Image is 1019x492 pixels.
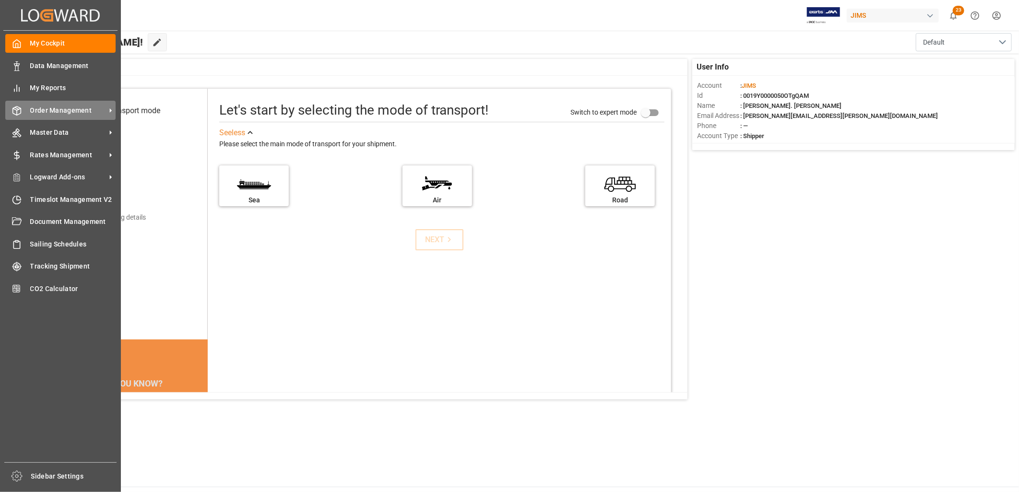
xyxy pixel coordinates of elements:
[30,217,116,227] span: Document Management
[415,229,463,250] button: NEXT
[697,91,740,101] span: Id
[407,195,467,205] div: Air
[697,131,740,141] span: Account Type
[943,5,964,26] button: show 23 new notifications
[740,102,841,109] span: : [PERSON_NAME]. [PERSON_NAME]
[847,9,939,23] div: JIMS
[697,61,729,73] span: User Info
[86,212,146,223] div: Add shipping details
[30,195,116,205] span: Timeslot Management V2
[30,239,116,249] span: Sailing Schedules
[807,7,840,24] img: Exertis%20JAM%20-%20Email%20Logo.jpg_1722504956.jpg
[5,212,116,231] a: Document Management
[5,234,116,253] a: Sailing Schedules
[30,61,116,71] span: Data Management
[590,195,650,205] div: Road
[30,261,116,271] span: Tracking Shipment
[5,257,116,276] a: Tracking Shipment
[740,122,748,129] span: : —
[697,121,740,131] span: Phone
[953,6,964,15] span: 23
[740,112,938,119] span: : [PERSON_NAME][EMAIL_ADDRESS][PERSON_NAME][DOMAIN_NAME]
[5,190,116,209] a: Timeslot Management V2
[916,33,1012,51] button: open menu
[847,6,943,24] button: JIMS
[40,33,143,51] span: Hello [PERSON_NAME]!
[219,139,664,150] div: Please select the main mode of transport for your shipment.
[86,105,160,117] div: Select transport mode
[5,56,116,75] a: Data Management
[740,132,764,140] span: : Shipper
[30,38,116,48] span: My Cockpit
[923,37,945,47] span: Default
[30,284,116,294] span: CO2 Calculator
[697,81,740,91] span: Account
[740,92,809,99] span: : 0019Y0000050OTgQAM
[742,82,756,89] span: JIMS
[219,127,245,139] div: See less
[964,5,986,26] button: Help Center
[30,128,106,138] span: Master Data
[30,172,106,182] span: Logward Add-ons
[5,279,116,298] a: CO2 Calculator
[224,195,284,205] div: Sea
[30,150,106,160] span: Rates Management
[570,108,637,116] span: Switch to expert mode
[697,101,740,111] span: Name
[31,471,117,481] span: Sidebar Settings
[425,234,454,246] div: NEXT
[219,100,488,120] div: Let's start by selecting the mode of transport!
[697,111,740,121] span: Email Address
[740,82,756,89] span: :
[54,373,208,393] div: DID YOU KNOW?
[30,83,116,93] span: My Reports
[30,105,106,116] span: Order Management
[5,79,116,97] a: My Reports
[5,34,116,53] a: My Cockpit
